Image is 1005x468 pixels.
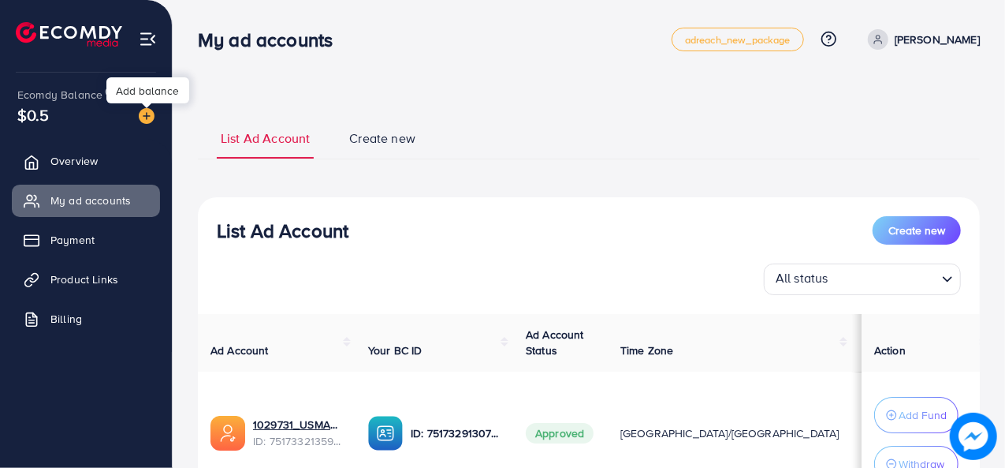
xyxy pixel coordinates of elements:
[50,232,95,248] span: Payment
[12,264,160,295] a: Product Links
[16,22,122,47] img: logo
[895,30,980,49] p: [PERSON_NAME]
[139,30,157,48] img: menu
[526,327,584,358] span: Ad Account Status
[17,103,50,126] span: $0.5
[50,311,82,327] span: Billing
[620,425,839,441] span: [GEOGRAPHIC_DATA]/[GEOGRAPHIC_DATA]
[888,223,945,238] span: Create new
[253,433,343,449] span: ID: 7517332135955726352
[874,343,906,358] span: Action
[368,343,422,358] span: Your BC ID
[833,267,936,291] input: Search for option
[198,28,345,51] h3: My ad accounts
[139,108,154,124] img: image
[874,397,958,433] button: Add Fund
[210,416,245,451] img: ic-ads-acc.e4c84228.svg
[899,406,947,425] p: Add Fund
[12,303,160,335] a: Billing
[685,35,791,45] span: adreach_new_package
[772,266,832,291] span: All status
[50,153,98,169] span: Overview
[217,219,348,242] h3: List Ad Account
[368,416,403,451] img: ic-ba-acc.ded83a64.svg
[873,216,961,245] button: Create new
[526,423,594,444] span: Approved
[764,264,961,295] div: Search for option
[12,185,160,216] a: My ad accounts
[411,424,501,443] p: ID: 7517329130770677768
[349,129,415,148] span: Create new
[253,417,343,449] div: <span class='underline'>1029731_USMAN BHAI_1750265294610</span></br>7517332135955726352
[253,417,343,432] a: 1029731_USMAN BHAI_1750265294610
[50,271,118,287] span: Product Links
[672,28,804,51] a: adreach_new_package
[12,145,160,177] a: Overview
[17,87,102,103] span: Ecomdy Balance
[210,343,269,358] span: Ad Account
[50,193,131,208] span: My ad accounts
[12,224,160,256] a: Payment
[950,413,997,460] img: image
[106,77,189,103] div: Add balance
[862,29,980,50] a: [PERSON_NAME]
[221,129,310,148] span: List Ad Account
[620,343,673,358] span: Time Zone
